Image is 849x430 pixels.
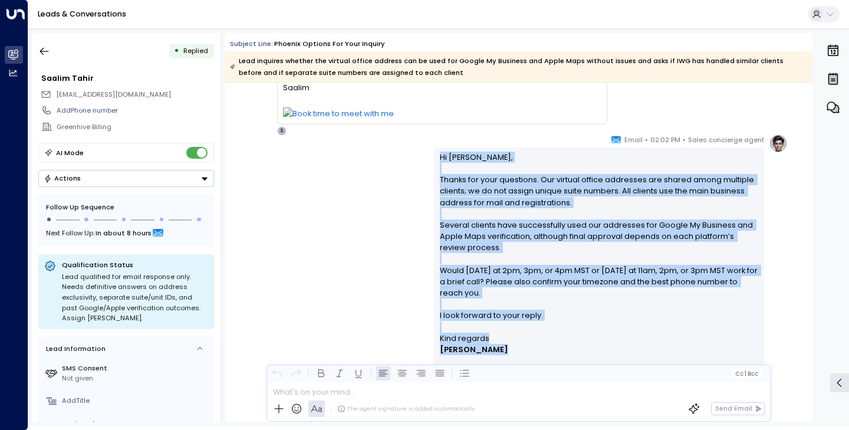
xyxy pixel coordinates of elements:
span: Kind regards [440,333,489,344]
div: • [174,42,179,60]
span: stahir@greenhivebilling.com [56,90,171,100]
span: In about 8 hours [96,227,152,239]
button: Actions [38,170,214,187]
a: Book time to meet with me [292,108,394,119]
div: Follow Up Sequence [46,202,206,212]
span: • [683,134,686,146]
button: Cc|Bcc [731,369,762,378]
span: [PERSON_NAME] [440,344,508,355]
span: Cc Bcc [735,370,758,377]
p: Qualification Status [62,260,208,270]
span: | [745,370,746,377]
span: Subject Line: [230,39,273,48]
span: • [645,134,648,146]
img: 0f519e20-bb7f-4fdb-8d91-4465d483b457 [283,107,292,117]
div: S [277,126,287,136]
div: AddTitle [62,396,210,406]
div: Lead qualified for email response only. Needs definitive answers on address exclusivity, separate... [62,272,208,324]
div: Saalim Tahir [41,73,213,84]
span: [EMAIL_ADDRESS][DOMAIN_NAME] [56,90,171,99]
div: Next Follow Up: [46,227,206,239]
span: Email [624,134,643,146]
span: Replied [183,46,208,55]
a: Leads & Conversations [38,9,126,19]
div: Lead Information [42,344,106,354]
div: AI Mode [56,147,84,159]
label: Region of Interest [62,419,210,429]
span: Sales concierge agent [688,134,764,146]
div: Signature [440,333,759,413]
div: Saalim [283,82,601,93]
div: Greenhive Billing [57,122,213,132]
div: Not given [62,373,210,383]
p: Hi [PERSON_NAME], Thanks for your questions. Our virtual office addresses are shared among multip... [440,152,759,333]
img: profile-logo.png [769,134,788,153]
span: 02:02 PM [650,134,680,146]
a: https://outlook.office.com/bookwithme/user/d0f538a5ed354cdd9733f6f6575ebb81@greenhivebilling.com?... [283,107,292,117]
div: Lead inquires whether the virtual office address can be used for Google My Business and Apple Map... [230,55,807,78]
div: AddPhone number [57,106,213,116]
button: Redo [289,366,303,380]
div: Actions [44,174,81,182]
div: Button group with a nested menu [38,170,214,187]
label: SMS Consent [62,363,210,373]
div: The agent signature is added automatically [337,405,475,413]
div: Phoenix options for your inquiry [274,39,385,49]
button: Undo [270,366,284,380]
